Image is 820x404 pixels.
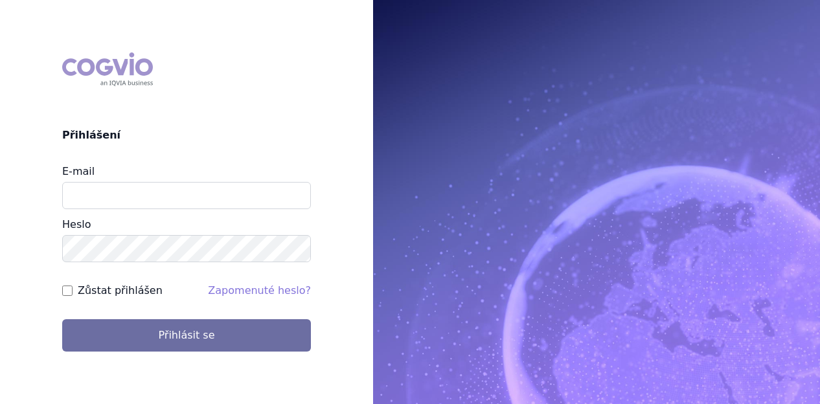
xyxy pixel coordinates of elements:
label: Zůstat přihlášen [78,283,163,298]
div: COGVIO [62,52,153,86]
label: Heslo [62,218,91,230]
button: Přihlásit se [62,319,311,352]
label: E-mail [62,165,95,177]
a: Zapomenuté heslo? [208,284,311,297]
h2: Přihlášení [62,128,311,143]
